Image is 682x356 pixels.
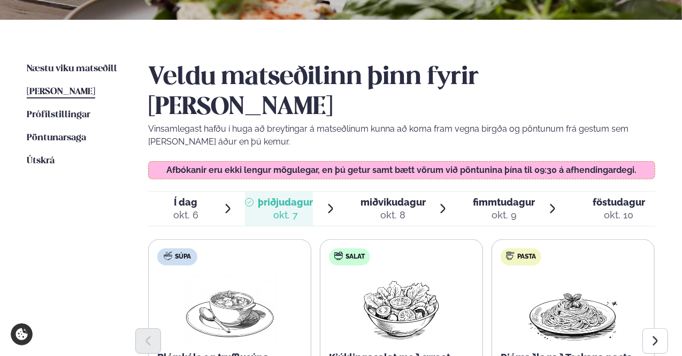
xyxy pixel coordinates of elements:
[361,209,426,222] div: okt. 8
[164,252,172,260] img: soup.svg
[593,196,645,208] span: föstudagur
[11,323,33,345] a: Cookie settings
[361,196,426,208] span: miðvikudagur
[258,196,313,208] span: þriðjudagur
[183,274,277,343] img: Soup.png
[473,209,535,222] div: okt. 9
[593,209,645,222] div: okt. 10
[148,123,655,148] p: Vinsamlegast hafðu í huga að breytingar á matseðlinum kunna að koma fram vegna birgða og pöntunum...
[175,253,191,261] span: Súpa
[27,155,55,168] a: Útskrá
[27,64,117,73] span: Næstu viku matseðill
[27,110,90,119] span: Prófílstillingar
[27,156,55,165] span: Útskrá
[27,63,117,75] a: Næstu viku matseðill
[148,63,655,123] h2: Veldu matseðilinn þinn fyrir [PERSON_NAME]
[642,328,668,354] button: Next slide
[27,132,86,145] a: Pöntunarsaga
[258,209,313,222] div: okt. 7
[173,209,198,222] div: okt. 6
[27,87,95,96] span: [PERSON_NAME]
[346,253,365,261] span: Salat
[334,252,343,260] img: salad.svg
[159,166,644,175] p: Afbókanir eru ekki lengur mögulegar, en þú getur samt bætt vörum við pöntunina þína til 09:30 á a...
[526,274,620,343] img: Spagetti.png
[135,328,161,354] button: Previous slide
[27,133,86,142] span: Pöntunarsaga
[506,252,515,260] img: pasta.svg
[473,196,535,208] span: fimmtudagur
[517,253,536,261] span: Pasta
[173,196,198,209] span: Í dag
[354,274,449,343] img: Salad.png
[27,86,95,99] a: [PERSON_NAME]
[27,109,90,122] a: Prófílstillingar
